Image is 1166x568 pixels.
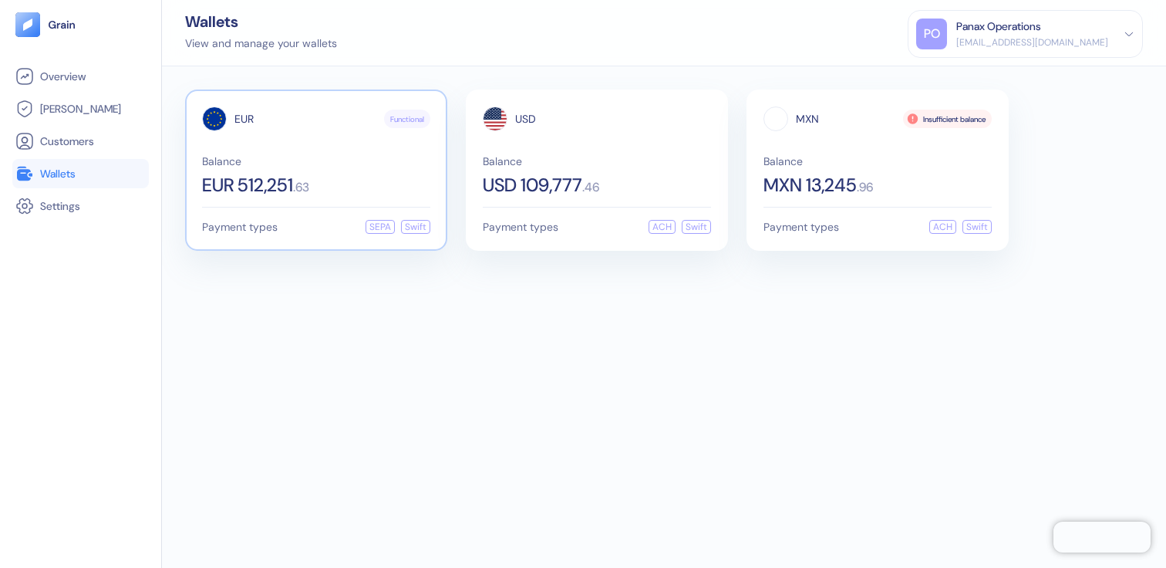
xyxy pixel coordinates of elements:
div: Swift [401,220,430,234]
iframe: Chatra live chat [1053,522,1151,553]
div: ACH [649,220,676,234]
div: Swift [682,220,711,234]
span: Customers [40,134,94,149]
div: PO [916,19,947,49]
a: Wallets [15,164,146,183]
div: [EMAIL_ADDRESS][DOMAIN_NAME] [956,35,1108,49]
span: Overview [40,69,86,84]
span: Balance [483,156,711,167]
a: Settings [15,197,146,215]
span: . 63 [293,181,309,194]
span: Payment types [202,221,278,232]
span: Payment types [483,221,558,232]
span: Balance [202,156,430,167]
span: . 96 [857,181,873,194]
span: Balance [763,156,992,167]
span: EUR [234,113,254,124]
div: Wallets [185,14,337,29]
img: logo-tablet-V2.svg [15,12,40,37]
div: Swift [962,220,992,234]
span: [PERSON_NAME] [40,101,121,117]
span: Payment types [763,221,839,232]
span: USD [515,113,536,124]
img: logo [48,19,76,30]
div: ACH [929,220,956,234]
span: MXN 13,245 [763,176,857,194]
a: Customers [15,132,146,150]
div: SEPA [366,220,395,234]
span: EUR 512,251 [202,176,293,194]
a: [PERSON_NAME] [15,100,146,118]
span: USD 109,777 [483,176,582,194]
span: . 46 [582,181,599,194]
span: MXN [796,113,819,124]
span: Functional [390,113,424,125]
span: Settings [40,198,80,214]
span: Wallets [40,166,76,181]
div: View and manage your wallets [185,35,337,52]
div: Insufficient balance [903,110,992,128]
a: Overview [15,67,146,86]
div: Panax Operations [956,19,1041,35]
